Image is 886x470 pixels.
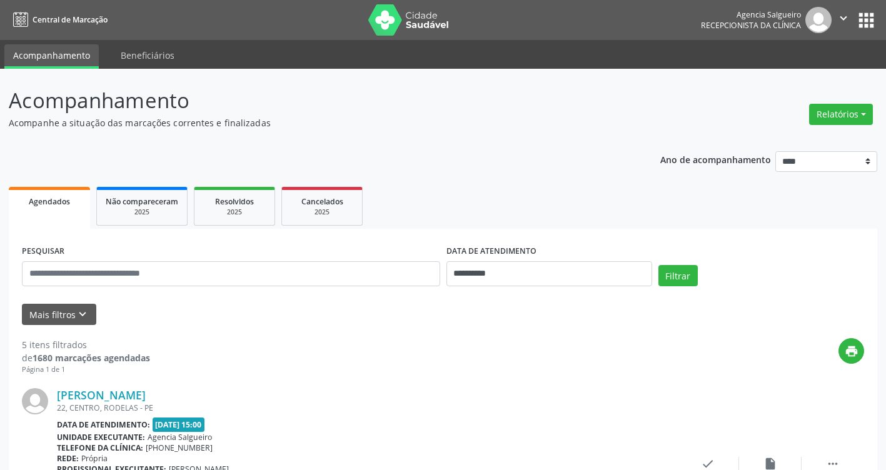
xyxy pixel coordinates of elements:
button: print [838,338,864,364]
i: print [845,344,858,358]
a: [PERSON_NAME] [57,388,146,402]
b: Unidade executante: [57,432,145,442]
button:  [832,7,855,33]
div: 22, CENTRO, RODELAS - PE [57,402,677,413]
a: Beneficiários [112,44,183,66]
span: [PHONE_NUMBER] [146,442,213,453]
span: [DATE] 15:00 [153,417,205,432]
img: img [805,7,832,33]
div: 2025 [203,207,266,217]
span: Resolvidos [215,196,254,207]
b: Data de atendimento: [57,419,150,430]
strong: 1680 marcações agendadas [33,352,150,364]
div: 2025 [291,207,353,217]
p: Acompanhe a situação das marcações correntes e finalizadas [9,116,617,129]
a: Acompanhamento [4,44,99,69]
button: Mais filtroskeyboard_arrow_down [22,304,96,326]
label: DATA DE ATENDIMENTO [446,242,536,261]
div: Agencia Salgueiro [701,9,801,20]
button: apps [855,9,877,31]
div: 5 itens filtrados [22,338,150,351]
span: Própria [81,453,108,464]
p: Acompanhamento [9,85,617,116]
span: Agencia Salgueiro [148,432,212,442]
span: Cancelados [301,196,343,207]
b: Telefone da clínica: [57,442,143,453]
span: Central de Marcação [33,14,108,25]
span: Recepcionista da clínica [701,20,801,31]
span: Agendados [29,196,70,207]
p: Ano de acompanhamento [660,151,771,167]
button: Filtrar [658,265,698,286]
i:  [837,11,850,25]
i: keyboard_arrow_down [76,307,89,321]
span: Não compareceram [106,196,178,207]
div: de [22,351,150,364]
div: 2025 [106,207,178,217]
button: Relatórios [809,104,873,125]
div: Página 1 de 1 [22,364,150,375]
a: Central de Marcação [9,9,108,30]
b: Rede: [57,453,79,464]
img: img [22,388,48,414]
label: PESQUISAR [22,242,64,261]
